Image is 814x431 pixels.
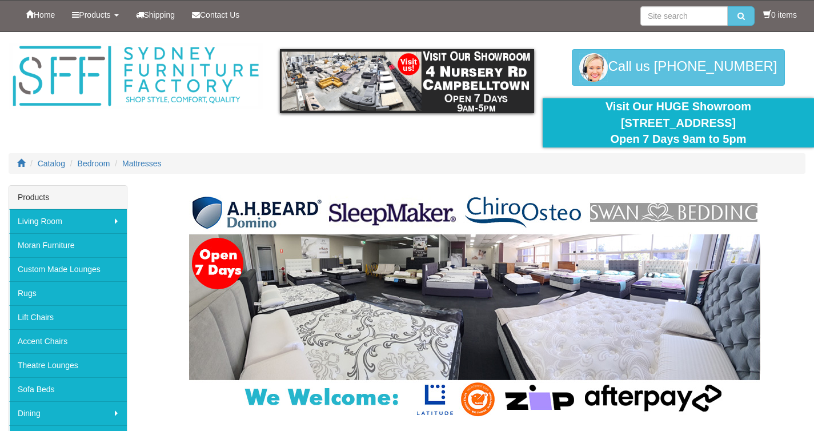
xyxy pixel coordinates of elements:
[280,49,534,113] img: showroom.gif
[79,10,110,19] span: Products
[9,353,127,377] a: Theatre Lounges
[9,43,263,109] img: Sydney Furniture Factory
[9,233,127,257] a: Moran Furniture
[17,1,63,29] a: Home
[9,209,127,233] a: Living Room
[63,1,127,29] a: Products
[9,281,127,305] a: Rugs
[9,186,127,209] div: Products
[144,10,175,19] span: Shipping
[9,305,127,329] a: Lift Chairs
[640,6,728,26] input: Site search
[78,159,110,168] a: Bedroom
[34,10,55,19] span: Home
[9,401,127,425] a: Dining
[551,98,805,147] div: Visit Our HUGE Showroom [STREET_ADDRESS] Open 7 Days 9am to 5pm
[763,9,797,21] li: 0 items
[200,10,239,19] span: Contact Us
[189,191,760,418] img: Mattresses
[9,377,127,401] a: Sofa Beds
[183,1,248,29] a: Contact Us
[38,159,65,168] a: Catalog
[122,159,161,168] a: Mattresses
[9,329,127,353] a: Accent Chairs
[9,257,127,281] a: Custom Made Lounges
[127,1,184,29] a: Shipping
